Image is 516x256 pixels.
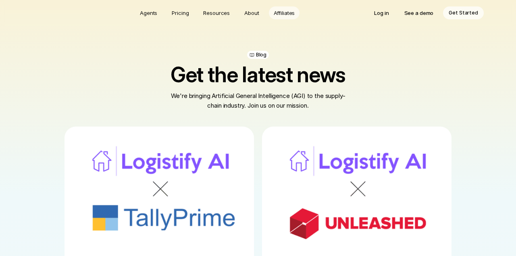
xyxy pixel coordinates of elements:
a: See a demo [399,6,439,19]
p: Resources [203,9,230,17]
p: Blog [256,52,267,58]
a: Log in [368,6,394,19]
p: About [244,9,259,17]
h1: Get the latest news [103,64,413,86]
p: See a demo [404,9,434,17]
a: Resources [198,6,235,19]
p: Get Started [449,9,478,17]
p: Pricing [172,9,189,17]
a: Get Started [443,6,484,19]
a: Affiliates [269,6,300,19]
a: Pricing [167,6,193,19]
a: Agents [135,6,162,19]
p: We're bringing Artificial General Intelligence (AGI) to the supply-chain industry. Join us on our... [169,91,347,110]
p: Agents [140,9,157,17]
p: Affiliates [274,9,295,17]
p: Log in [374,9,389,17]
a: About [239,6,264,19]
